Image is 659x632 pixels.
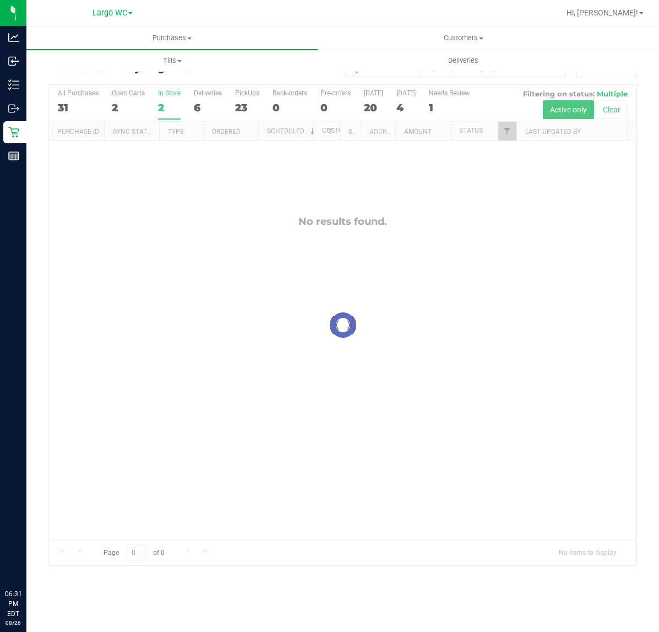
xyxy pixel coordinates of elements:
[26,33,318,43] span: Purchases
[318,26,609,50] a: Customers
[318,33,608,43] span: Customers
[92,8,127,18] span: Largo WC
[8,127,19,138] inline-svg: Retail
[48,64,244,74] h3: Purchase Summary:
[5,589,21,619] p: 06:31 PM EDT
[8,56,19,67] inline-svg: Inbound
[567,8,638,17] span: Hi, [PERSON_NAME]!
[5,619,21,627] p: 08/26
[433,56,493,66] span: Deliveries
[8,150,19,161] inline-svg: Reports
[26,49,318,72] a: Tills
[318,49,609,72] a: Deliveries
[8,103,19,114] inline-svg: Outbound
[27,56,317,66] span: Tills
[26,26,318,50] a: Purchases
[8,32,19,43] inline-svg: Analytics
[11,544,44,577] iframe: Resource center
[8,79,19,90] inline-svg: Inventory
